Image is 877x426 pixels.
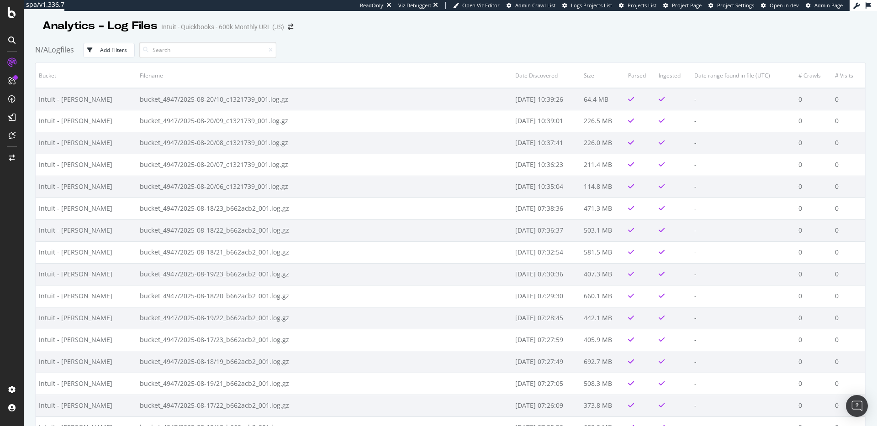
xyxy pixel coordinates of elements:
[691,197,795,219] td: -
[36,307,137,329] td: Intuit - [PERSON_NAME]
[36,88,137,110] td: Intuit - [PERSON_NAME]
[691,351,795,373] td: -
[562,2,612,9] a: Logs Projects List
[137,329,512,351] td: bucket_4947/2025-08-17/23_b662acb2_001.log.gz
[507,2,555,9] a: Admin Crawl List
[832,197,865,219] td: 0
[581,395,624,416] td: 373.8 MB
[581,351,624,373] td: 692.7 MB
[832,241,865,263] td: 0
[581,154,624,176] td: 211.4 MB
[83,43,135,57] button: Add Filters
[581,307,624,329] td: 442.1 MB
[691,63,795,88] th: Date range found in file (UTC)
[137,176,512,197] td: bucket_4947/2025-08-20/06_c1321739_001.log.gz
[691,395,795,416] td: -
[36,241,137,263] td: Intuit - [PERSON_NAME]
[398,2,431,9] div: Viz Debugger:
[832,154,865,176] td: 0
[137,351,512,373] td: bucket_4947/2025-08-18/19_b662acb2_001.log.gz
[512,132,581,154] td: [DATE] 10:37:41
[795,132,832,154] td: 0
[36,154,137,176] td: Intuit - [PERSON_NAME]
[512,63,581,88] th: Date Discovered
[625,63,655,88] th: Parsed
[581,263,624,285] td: 407.3 MB
[512,285,581,307] td: [DATE] 07:29:30
[512,329,581,351] td: [DATE] 07:27:59
[663,2,702,9] a: Project Page
[770,2,799,9] span: Open in dev
[137,263,512,285] td: bucket_4947/2025-08-19/23_b662acb2_001.log.gz
[581,88,624,110] td: 64.4 MB
[36,373,137,395] td: Intuit - [PERSON_NAME]
[36,176,137,197] td: Intuit - [PERSON_NAME]
[42,18,158,34] div: Analytics - Log Files
[36,197,137,219] td: Intuit - [PERSON_NAME]
[806,2,843,9] a: Admin Page
[619,2,656,9] a: Projects List
[512,154,581,176] td: [DATE] 10:36:23
[581,63,624,88] th: Size
[36,132,137,154] td: Intuit - [PERSON_NAME]
[832,285,865,307] td: 0
[512,373,581,395] td: [DATE] 07:27:05
[288,24,293,30] div: arrow-right-arrow-left
[832,329,865,351] td: 0
[832,63,865,88] th: # Visits
[100,46,127,54] div: Add Filters
[846,395,868,417] div: Open Intercom Messenger
[36,351,137,373] td: Intuit - [PERSON_NAME]
[655,63,691,88] th: Ingested
[795,110,832,132] td: 0
[512,219,581,241] td: [DATE] 07:36:37
[832,373,865,395] td: 0
[691,263,795,285] td: -
[137,307,512,329] td: bucket_4947/2025-08-19/22_b662acb2_001.log.gz
[512,241,581,263] td: [DATE] 07:32:54
[795,307,832,329] td: 0
[832,351,865,373] td: 0
[691,373,795,395] td: -
[137,154,512,176] td: bucket_4947/2025-08-20/07_c1321739_001.log.gz
[581,110,624,132] td: 226.5 MB
[139,42,276,58] input: Search
[512,176,581,197] td: [DATE] 10:35:04
[512,307,581,329] td: [DATE] 07:28:45
[137,373,512,395] td: bucket_4947/2025-08-19/21_b662acb2_001.log.gz
[512,197,581,219] td: [DATE] 07:38:36
[137,241,512,263] td: bucket_4947/2025-08-18/21_b662acb2_001.log.gz
[691,88,795,110] td: -
[137,219,512,241] td: bucket_4947/2025-08-18/22_b662acb2_001.log.gz
[691,132,795,154] td: -
[691,307,795,329] td: -
[795,219,832,241] td: 0
[137,110,512,132] td: bucket_4947/2025-08-20/09_c1321739_001.log.gz
[795,176,832,197] td: 0
[832,88,865,110] td: 0
[691,110,795,132] td: -
[137,132,512,154] td: bucket_4947/2025-08-20/08_c1321739_001.log.gz
[691,329,795,351] td: -
[36,219,137,241] td: Intuit - [PERSON_NAME]
[512,351,581,373] td: [DATE] 07:27:49
[795,154,832,176] td: 0
[795,285,832,307] td: 0
[795,351,832,373] td: 0
[795,263,832,285] td: 0
[832,307,865,329] td: 0
[691,176,795,197] td: -
[512,263,581,285] td: [DATE] 07:30:36
[512,88,581,110] td: [DATE] 10:39:26
[462,2,500,9] span: Open Viz Editor
[36,63,137,88] th: Bucket
[571,2,612,9] span: Logs Projects List
[581,285,624,307] td: 660.1 MB
[36,263,137,285] td: Intuit - [PERSON_NAME]
[691,154,795,176] td: -
[832,395,865,416] td: 0
[36,329,137,351] td: Intuit - [PERSON_NAME]
[35,45,48,55] span: N/A
[795,88,832,110] td: 0
[137,88,512,110] td: bucket_4947/2025-08-20/10_c1321739_001.log.gz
